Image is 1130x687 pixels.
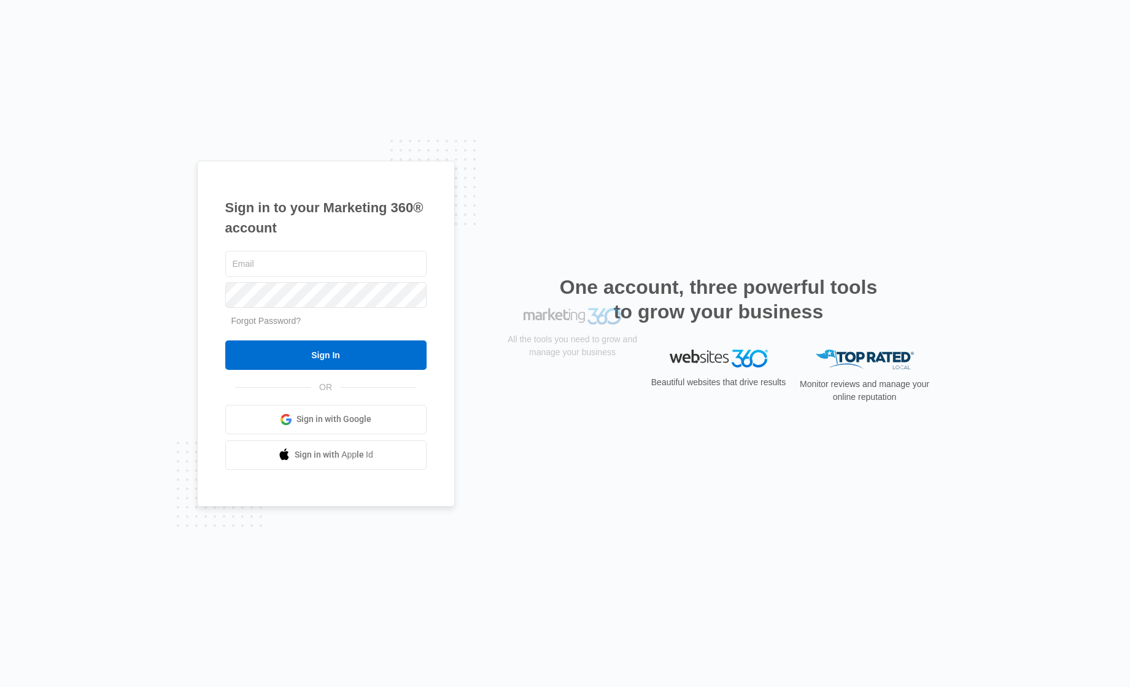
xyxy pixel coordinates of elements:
[796,378,934,404] p: Monitor reviews and manage your online reputation
[650,376,788,389] p: Beautiful websites that drive results
[816,350,914,370] img: Top Rated Local
[295,448,373,461] span: Sign in with Apple Id
[670,350,768,367] img: Websites 360
[504,375,641,401] p: All the tools you need to grow and manage your business
[225,340,427,370] input: Sign In
[225,198,427,238] h1: Sign in to your Marketing 360® account
[296,413,371,426] span: Sign in with Google
[225,251,427,277] input: Email
[225,440,427,470] a: Sign in with Apple Id
[524,350,622,367] img: Marketing 360
[556,275,881,324] h2: One account, three powerful tools to grow your business
[231,316,301,326] a: Forgot Password?
[225,405,427,434] a: Sign in with Google
[311,381,341,394] span: OR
